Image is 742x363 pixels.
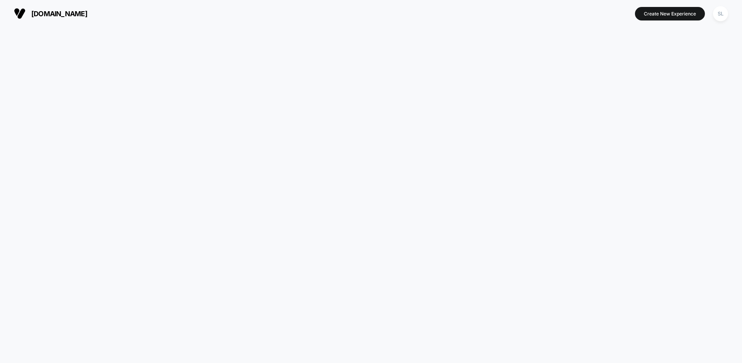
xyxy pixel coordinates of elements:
img: Visually logo [14,8,26,19]
button: Create New Experience [635,7,705,20]
button: SL [711,6,730,22]
button: [DOMAIN_NAME] [12,7,90,20]
div: SL [713,6,728,21]
span: [DOMAIN_NAME] [31,10,87,18]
